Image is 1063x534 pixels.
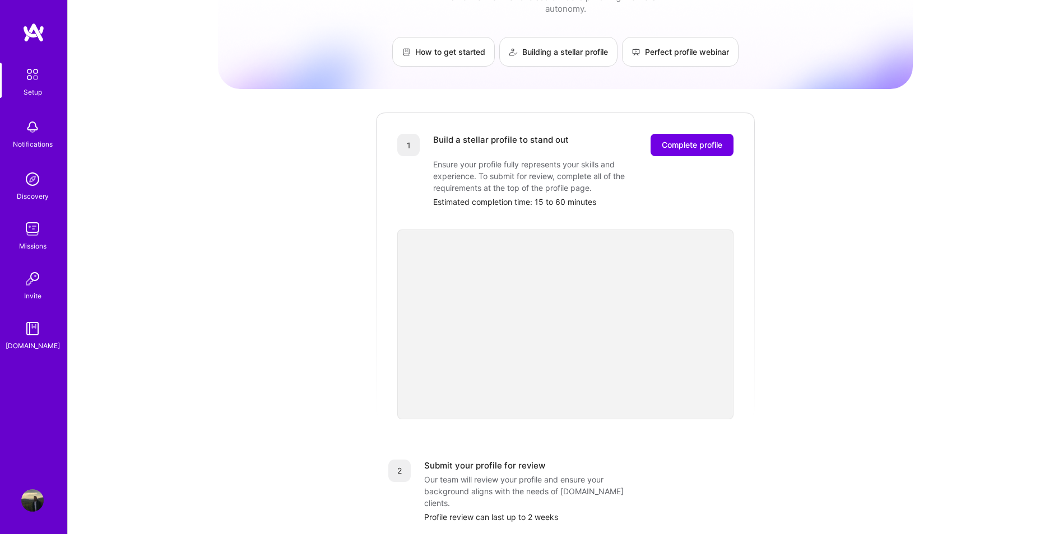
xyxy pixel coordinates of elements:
iframe: video [397,229,734,419]
a: How to get started [392,37,495,67]
div: Notifications [13,138,53,150]
img: User Avatar [21,489,44,512]
button: Complete profile [651,134,734,156]
div: Estimated completion time: 15 to 60 minutes [433,196,734,208]
div: Ensure your profile fully represents your skills and experience. To submit for review, complete a... [433,158,657,194]
div: Missions [19,240,47,252]
div: Discovery [17,190,49,202]
img: How to get started [402,48,411,57]
img: discovery [21,168,44,190]
div: Submit your profile for review [424,460,545,471]
img: Perfect profile webinar [632,48,640,57]
a: User Avatar [18,489,47,512]
img: bell [21,116,44,138]
img: Invite [21,268,44,290]
img: Building a stellar profile [509,48,518,57]
img: logo [22,22,45,43]
img: teamwork [21,218,44,240]
div: Setup [24,86,42,98]
div: Profile review can last up to 2 weeks [424,511,742,523]
div: 1 [397,134,420,156]
div: Our team will review your profile and ensure your background aligns with the needs of [DOMAIN_NAM... [424,474,648,509]
div: Invite [24,290,41,302]
a: Building a stellar profile [499,37,618,67]
div: 2 [388,460,411,482]
div: Build a stellar profile to stand out [433,134,569,156]
div: [DOMAIN_NAME] [6,340,60,352]
a: Perfect profile webinar [622,37,739,67]
span: Complete profile [662,139,722,151]
img: setup [21,63,44,86]
img: guide book [21,317,44,340]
